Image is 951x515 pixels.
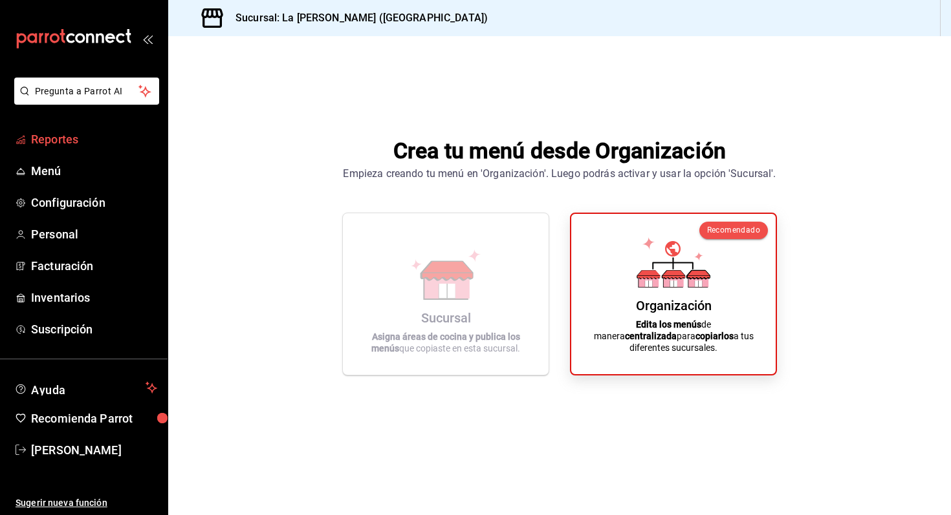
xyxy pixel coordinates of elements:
span: Menú [31,162,157,180]
span: Facturación [31,257,157,275]
div: Empieza creando tu menú en 'Organización'. Luego podrás activar y usar la opción 'Sucursal'. [343,166,776,182]
span: Suscripción [31,321,157,338]
p: que copiaste en esta sucursal. [358,331,533,354]
strong: Edita los menús [636,319,701,330]
strong: centralizada [625,331,677,341]
span: Recomienda Parrot [31,410,157,427]
div: Sucursal [421,310,471,326]
span: Ayuda [31,380,140,395]
strong: Asigna áreas de cocina y publica los menús [371,331,520,353]
span: Configuración [31,194,157,211]
span: Reportes [31,131,157,148]
button: open_drawer_menu [142,34,153,44]
span: Pregunta a Parrot AI [35,85,139,98]
span: Inventarios [31,289,157,306]
span: Personal [31,226,157,243]
strong: copiarlos [695,331,734,341]
h3: Sucursal: La [PERSON_NAME] ([GEOGRAPHIC_DATA]) [225,10,488,26]
p: de manera para a tus diferentes sucursales. [587,319,760,353]
span: Sugerir nueva función [16,496,157,510]
button: Pregunta a Parrot AI [14,78,159,105]
span: [PERSON_NAME] [31,441,157,459]
a: Pregunta a Parrot AI [9,94,159,107]
h1: Crea tu menú desde Organización [343,135,776,166]
span: Recomendado [707,226,760,235]
div: Organización [636,298,712,313]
